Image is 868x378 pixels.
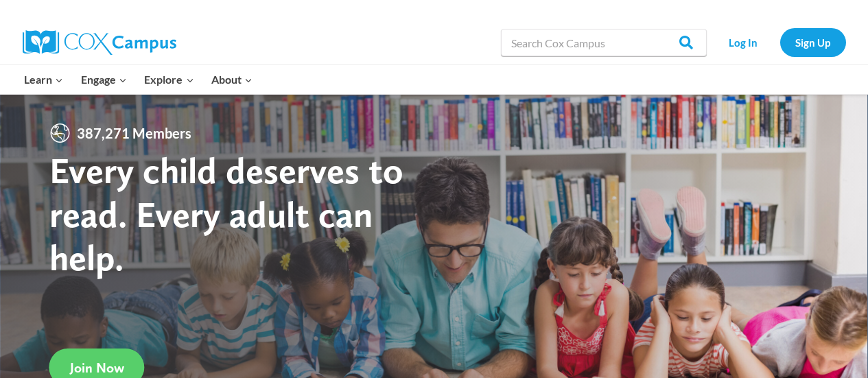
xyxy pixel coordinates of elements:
[49,148,403,279] strong: Every child deserves to read. Every adult can help.
[71,122,197,144] span: 387,271 Members
[780,28,846,56] a: Sign Up
[501,29,707,56] input: Search Cox Campus
[144,71,193,88] span: Explore
[714,28,773,56] a: Log In
[211,71,253,88] span: About
[23,30,176,55] img: Cox Campus
[81,71,127,88] span: Engage
[16,65,261,94] nav: Primary Navigation
[714,28,846,56] nav: Secondary Navigation
[70,359,124,376] span: Join Now
[24,71,63,88] span: Learn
